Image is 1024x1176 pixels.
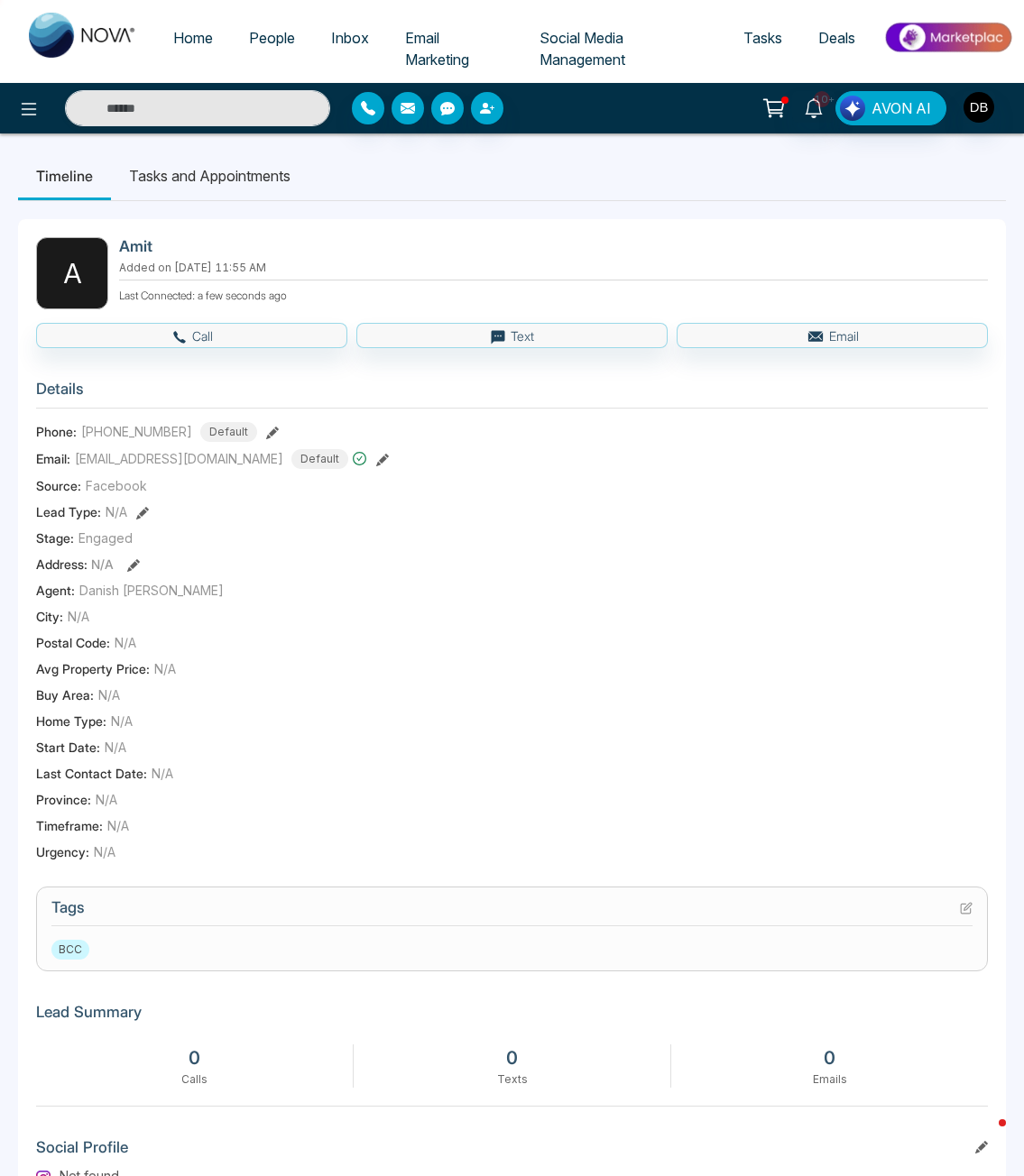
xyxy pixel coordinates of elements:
[872,97,931,119] span: AVON AI
[29,13,137,58] img: Nova CRM Logo
[36,712,106,730] span: Home Type :
[291,449,348,469] span: Default
[81,422,192,441] span: [PHONE_NUMBER]
[45,1071,344,1088] div: Calls
[36,581,75,600] span: Agent:
[363,1044,661,1071] div: 0
[45,1044,344,1071] div: 0
[86,476,147,495] span: Facebook
[743,29,782,47] span: Tasks
[36,842,89,861] span: Urgency :
[36,476,81,495] span: Source:
[36,659,150,678] span: Avg Property Price :
[680,1044,979,1071] div: 0
[792,91,835,123] a: 10+
[387,21,521,77] a: Email Marketing
[36,816,103,835] span: Timeframe :
[51,898,973,926] h3: Tags
[840,96,865,121] img: Lead Flow
[725,21,800,55] a: Tasks
[173,29,213,47] span: Home
[36,237,108,309] div: A
[882,17,1013,58] img: Market-place.gif
[963,1115,1006,1158] iframe: Intercom live chat
[200,422,257,442] span: Default
[78,528,133,547] span: Engaged
[79,581,224,600] span: Danish [PERSON_NAME]
[51,940,89,960] span: BCC
[96,790,117,809] span: N/A
[356,323,668,348] button: Text
[119,284,988,304] p: Last Connected: a few seconds ago
[36,607,63,626] span: City :
[835,91,946,125] button: AVON AI
[18,152,111,200] li: Timeline
[36,502,101,521] span: Lead Type:
[106,502,127,521] span: N/A
[964,92,994,123] img: User Avatar
[36,323,347,348] button: Call
[405,29,469,69] span: Email Marketing
[36,685,94,704] span: Buy Area :
[115,633,136,652] span: N/A
[36,738,100,757] span: Start Date :
[521,21,725,77] a: Social Media Management
[36,633,110,652] span: Postal Code :
[36,380,988,408] h3: Details
[36,528,74,547] span: Stage:
[155,21,231,55] a: Home
[75,449,283,468] span: [EMAIL_ADDRESS][DOMAIN_NAME]
[680,1071,979,1088] div: Emails
[677,323,988,348] button: Email
[36,449,70,468] span: Email:
[331,29,369,47] span: Inbox
[68,607,89,626] span: N/A
[105,738,126,757] span: N/A
[91,556,114,572] span: N/A
[36,422,77,441] span: Phone:
[313,21,387,55] a: Inbox
[363,1071,661,1088] div: Texts
[814,91,830,107] span: 10+
[231,21,313,55] a: People
[111,152,309,200] li: Tasks and Appointments
[152,764,173,783] span: N/A
[107,816,129,835] span: N/A
[111,712,133,730] span: N/A
[540,29,625,69] span: Social Media Management
[249,29,295,47] span: People
[800,21,873,55] a: Deals
[36,1003,988,1030] h3: Lead Summary
[119,237,981,255] h2: Amit
[36,790,91,809] span: Province :
[119,260,988,276] p: Added on [DATE] 11:55 AM
[36,555,114,574] span: Address:
[818,29,855,47] span: Deals
[36,1138,988,1165] h3: Social Profile
[154,659,176,678] span: N/A
[98,685,120,704] span: N/A
[94,842,115,861] span: N/A
[36,764,147,783] span: Last Contact Date :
